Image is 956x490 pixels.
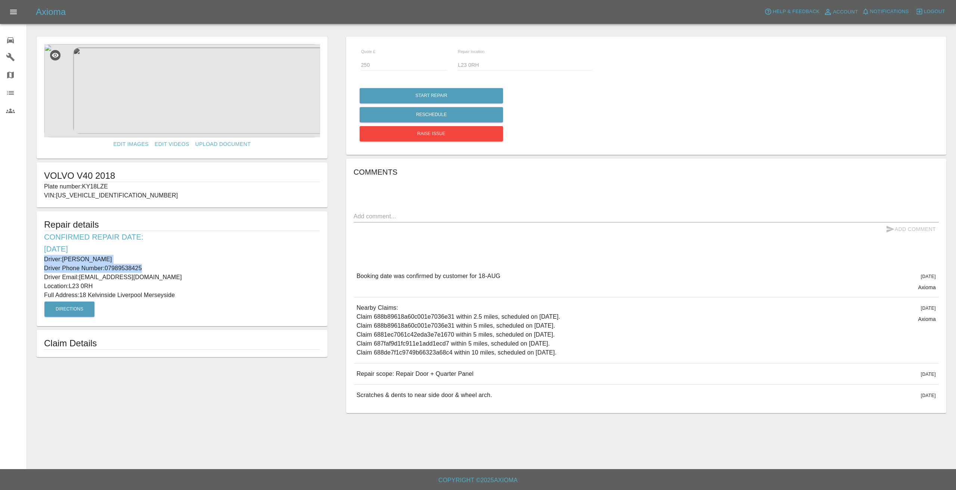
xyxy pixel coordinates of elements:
[44,182,320,191] p: Plate number: KY18LZE
[924,7,945,16] span: Logout
[44,44,320,137] img: 0cf47800-d745-479b-b0c8-a959e2742061
[44,219,320,231] h5: Repair details
[44,255,320,264] p: Driver: [PERSON_NAME]
[918,284,936,291] p: Axioma
[44,291,320,300] p: Full Address: 18 Kelvinside Liverpool Merseyside
[354,166,939,178] h6: Comments
[763,6,821,18] button: Help & Feedback
[44,282,320,291] p: Location: L23 0RH
[44,231,320,255] h6: Confirmed Repair Date: [DATE]
[192,137,254,151] a: Upload Document
[44,170,320,182] h1: VOLVO V40 2018
[860,6,911,18] button: Notifications
[44,273,320,282] p: Driver Email: [EMAIL_ADDRESS][DOMAIN_NAME]
[921,306,936,311] span: [DATE]
[921,274,936,279] span: [DATE]
[357,272,500,281] p: Booking date was confirmed by customer for 18-AUG
[4,3,22,21] button: Open drawer
[921,372,936,377] span: [DATE]
[914,6,947,18] button: Logout
[111,137,152,151] a: Edit Images
[357,391,492,400] p: Scratches & dents to near side door & wheel arch.
[44,302,94,317] button: Directions
[36,6,66,18] h5: Axioma
[458,49,485,54] span: Repair location
[773,7,819,16] span: Help & Feedback
[360,88,503,103] button: Start Repair
[360,126,503,141] button: Raise issue
[152,137,192,151] a: Edit Videos
[357,303,561,357] p: Nearby Claims: Claim 688b89618a60c001e7036e31 within 2.5 miles, scheduled on [DATE]. Claim 688b89...
[822,6,860,18] a: Account
[833,8,858,16] span: Account
[44,191,320,200] p: VIN: [US_VEHICLE_IDENTIFICATION_NUMBER]
[360,107,503,122] button: Reschedule
[918,315,936,323] p: Axioma
[44,337,320,349] h1: Claim Details
[921,393,936,398] span: [DATE]
[6,475,950,486] h6: Copyright © 2025 Axioma
[361,49,375,54] span: Quote £
[357,369,474,378] p: Repair scope: Repair Door + Quarter Panel
[44,264,320,273] p: Driver Phone Number: 07989538425
[870,7,909,16] span: Notifications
